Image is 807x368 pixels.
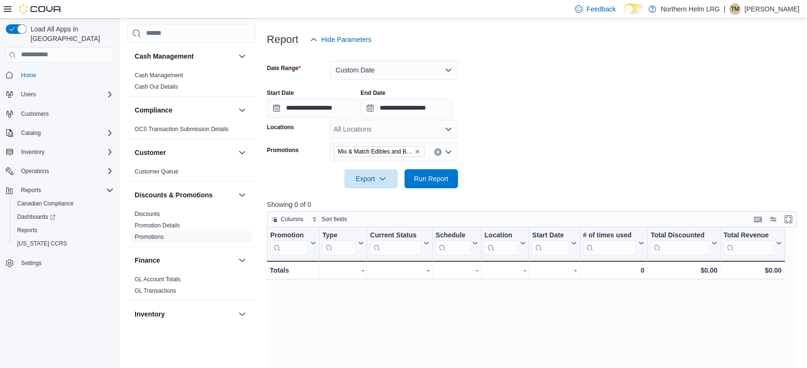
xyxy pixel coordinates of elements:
[17,127,44,139] button: Catalog
[10,210,117,224] a: Dashboards
[17,184,45,196] button: Reports
[135,256,234,265] button: Finance
[650,231,710,255] div: Total Discounted
[21,91,36,98] span: Users
[322,231,356,240] div: Type
[6,64,114,295] nav: Complex example
[135,83,178,90] a: Cash Out Details
[17,89,40,100] button: Users
[127,70,255,96] div: Cash Management
[135,126,229,133] a: OCS Transaction Submission Details
[370,231,422,240] div: Current Status
[135,287,176,295] span: GL Transactions
[370,231,422,255] div: Current Status
[270,231,316,255] button: Promotion
[322,265,364,276] div: -
[17,146,48,158] button: Inventory
[13,198,114,209] span: Canadian Compliance
[435,231,470,240] div: Schedule
[435,231,470,255] div: Schedule
[2,68,117,82] button: Home
[17,240,67,247] span: [US_STATE] CCRS
[135,211,160,217] a: Discounts
[127,123,255,139] div: Compliance
[13,198,77,209] a: Canadian Compliance
[17,69,114,81] span: Home
[236,189,248,201] button: Discounts & Promotions
[783,214,794,225] button: Enter fullscreen
[723,231,774,240] div: Total Revenue
[135,222,180,229] span: Promotion Details
[17,257,114,269] span: Settings
[17,165,53,177] button: Operations
[723,231,774,255] div: Total Revenue
[306,30,375,49] button: Hide Parameters
[13,225,114,236] span: Reports
[321,215,347,223] span: Sort fields
[322,231,364,255] button: Type
[484,231,518,240] div: Location
[21,167,49,175] span: Operations
[135,83,178,91] span: Cash Out Details
[267,123,294,131] label: Locations
[27,24,114,43] span: Load All Apps in [GEOGRAPHIC_DATA]
[2,88,117,101] button: Users
[21,186,41,194] span: Reports
[532,231,569,255] div: Start Date
[21,129,41,137] span: Catalog
[135,168,178,175] span: Customer Queue
[135,210,160,218] span: Discounts
[267,99,359,118] input: Press the down key to open a popover containing a calendar.
[624,4,644,14] input: Dark Mode
[2,126,117,140] button: Catalog
[135,51,194,61] h3: Cash Management
[532,231,569,240] div: Start Date
[135,222,180,229] a: Promotion Details
[135,190,212,200] h3: Discounts & Promotions
[135,309,234,319] button: Inventory
[17,213,55,221] span: Dashboards
[334,146,425,157] span: Mix & Match Edibles and Beverages 4 for $20
[586,4,616,14] span: Feedback
[135,276,181,283] span: GL Account Totals
[13,238,114,249] span: Washington CCRS
[135,148,234,157] button: Customer
[723,231,782,255] button: Total Revenue
[10,237,117,250] button: [US_STATE] CCRS
[13,211,114,223] span: Dashboards
[270,265,316,276] div: Totals
[414,174,448,184] span: Run Report
[17,127,114,139] span: Catalog
[267,214,307,225] button: Columns
[308,214,350,225] button: Sort fields
[267,146,299,154] label: Promotions
[17,257,45,269] a: Settings
[445,148,452,156] button: Open list of options
[752,214,764,225] button: Keyboard shortcuts
[723,265,782,276] div: $0.00
[236,104,248,116] button: Compliance
[19,4,62,14] img: Cova
[17,146,114,158] span: Inventory
[10,197,117,210] button: Canadian Compliance
[532,265,576,276] div: -
[583,231,644,255] button: # of times used
[2,164,117,178] button: Operations
[267,34,298,45] h3: Report
[650,231,717,255] button: Total Discounted
[370,265,429,276] div: -
[10,224,117,237] button: Reports
[350,169,392,188] span: Export
[135,72,183,79] span: Cash Management
[484,231,526,255] button: Location
[321,35,372,44] span: Hide Parameters
[2,184,117,197] button: Reports
[135,256,160,265] h3: Finance
[236,147,248,158] button: Customer
[767,214,779,225] button: Display options
[435,231,478,255] button: Schedule
[338,147,413,156] span: Mix & Match Edibles and Beverages 4 for $20
[135,287,176,294] a: GL Transactions
[650,265,717,276] div: $0.00
[21,110,49,118] span: Customers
